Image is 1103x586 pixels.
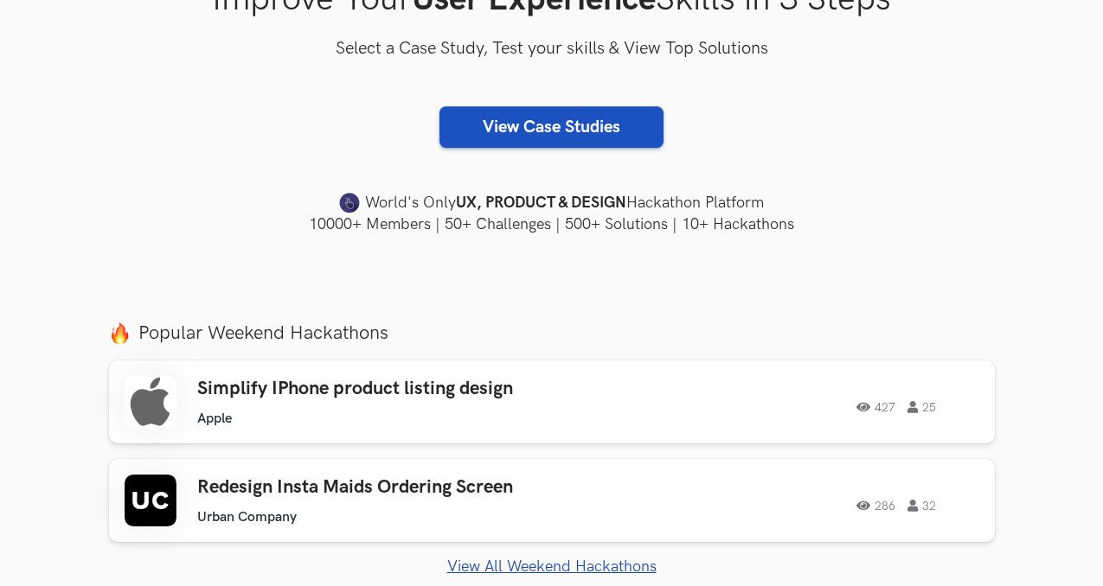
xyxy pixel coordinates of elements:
img: fire.png [109,322,131,344]
h4: 10000+ Members | 50+ Challenges | 500+ Solutions | 10+ Hackathons [109,213,995,235]
h3: Redesign Insta Maids Ordering Screen [197,476,578,499]
h4: World's Only Hackathon Platform [109,191,995,215]
span: 286 [856,500,895,512]
a: View Case Studies [439,106,664,148]
a: View All Weekend Hackathons [109,557,995,576]
img: uxhack-favicon-image.png [339,192,360,214]
strong: UX, PRODUCT & DESIGN [456,191,626,215]
span: 32 [907,500,936,512]
span: 25 [907,401,936,413]
label: Popular Weekend Hackathons [109,322,995,345]
li: Urban Company [197,509,297,525]
span: 427 [856,401,895,413]
a: Redesign Insta Maids Ordering Screen Urban Company 286 32 [109,459,995,542]
h3: Simplify IPhone product listing design [197,378,578,400]
a: Simplify IPhone product listing design Apple 427 25 [109,360,995,443]
li: Apple [197,411,232,427]
h3: Select a Case Study, Test your skills & View Top Solutions [109,35,995,63]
